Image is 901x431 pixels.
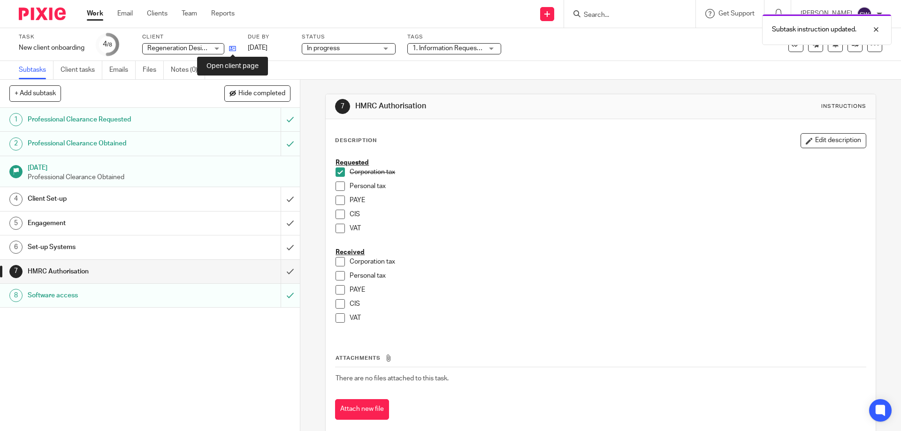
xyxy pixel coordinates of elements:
p: VAT [350,313,865,323]
button: Hide completed [224,85,290,101]
a: Audit logs [212,61,248,79]
p: Corporation tax [350,257,865,266]
span: Hide completed [238,90,285,98]
label: Due by [248,33,290,41]
a: Notes (0) [171,61,205,79]
div: New client onboarding [19,43,84,53]
a: Emails [109,61,136,79]
a: Reports [211,9,235,18]
a: Files [143,61,164,79]
span: There are no files attached to this task. [336,375,449,382]
span: 1. Information Requested + 1 [412,45,497,52]
p: PAYE [350,196,865,205]
p: Description [335,137,377,144]
div: 8 [9,289,23,302]
h1: Software access [28,288,190,302]
h1: HMRC Authorisation [355,101,621,111]
p: Personal tax [350,181,865,191]
p: Professional Clearance Obtained [28,173,290,182]
div: 5 [9,217,23,230]
a: Email [117,9,133,18]
small: /8 [107,42,112,47]
h1: Client Set-up [28,192,190,206]
p: Personal tax [350,271,865,280]
p: CIS [350,210,865,219]
h1: [DATE] [28,161,290,173]
h1: Set-up Systems [28,240,190,254]
div: 2 [9,137,23,151]
label: Client [142,33,236,41]
div: 7 [335,99,350,114]
span: In progress [307,45,340,52]
p: PAYE [350,285,865,295]
div: 6 [9,241,23,254]
a: Work [87,9,103,18]
span: Attachments [336,355,381,361]
p: Corporation tax [350,167,865,177]
img: svg%3E [857,7,872,22]
h1: Professional Clearance Obtained [28,136,190,151]
a: Subtasks [19,61,53,79]
a: Clients [147,9,168,18]
h1: HMRC Authorisation [28,265,190,279]
div: 4 [9,193,23,206]
div: Instructions [821,103,866,110]
u: Requested [336,159,369,166]
div: 4 [103,39,112,50]
p: Subtask instruction updated. [772,25,856,34]
button: Edit description [801,133,866,148]
label: Task [19,33,84,41]
div: 1 [9,113,23,126]
a: Client tasks [61,61,102,79]
label: Tags [407,33,501,41]
span: [DATE] [248,45,267,51]
button: + Add subtask [9,85,61,101]
label: Status [302,33,396,41]
h1: Engagement [28,216,190,230]
p: CIS [350,299,865,309]
button: Attach new file [335,399,389,420]
u: Received [336,249,365,256]
span: Regeneration Design & Management Ltd [147,45,267,52]
p: VAT [350,224,865,233]
a: Team [182,9,197,18]
img: Pixie [19,8,66,20]
div: 7 [9,265,23,278]
h1: Professional Clearance Requested [28,113,190,127]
